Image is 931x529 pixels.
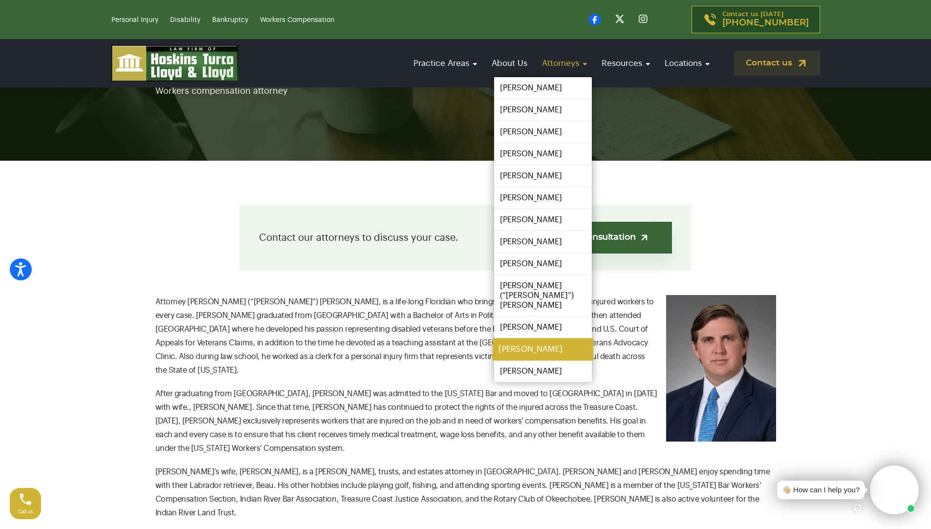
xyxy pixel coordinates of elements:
a: Contact us [734,51,820,76]
a: [PERSON_NAME] [494,209,592,231]
a: [PERSON_NAME] [494,77,592,99]
a: Personal Injury [111,17,158,23]
img: logo [111,45,238,82]
a: Get a free consultation [515,222,672,254]
a: [PERSON_NAME] [494,165,592,187]
p: Attorney [PERSON_NAME] (“[PERSON_NAME]”) [PERSON_NAME], is a life-long Floridian who brings a pas... [155,295,776,377]
a: Bankruptcy [212,17,248,23]
a: [PERSON_NAME] [494,143,592,165]
a: Attorneys [537,49,592,77]
span: Call us [18,509,33,514]
a: Contact us [DATE][PHONE_NUMBER] [692,6,820,33]
a: Locations [660,49,714,77]
div: 👋🏼 How can I help you? [782,485,860,496]
a: About Us [487,49,532,77]
div: Contact our attorneys to discuss your case. [239,205,692,271]
a: [PERSON_NAME] [493,339,593,360]
span: [PHONE_NUMBER] [722,18,809,28]
p: Contact us [DATE] [722,11,809,28]
a: Practice Areas [409,49,482,77]
a: Resources [597,49,655,77]
a: Open chat [847,497,868,518]
a: [PERSON_NAME] [494,253,592,275]
a: [PERSON_NAME] [494,187,592,209]
a: [PERSON_NAME] [494,231,592,253]
p: [PERSON_NAME]’s wife, [PERSON_NAME], is a [PERSON_NAME], trusts, and estates attorney in [GEOGRAP... [155,465,776,520]
a: [PERSON_NAME] [494,121,592,143]
img: arrow-up-right-light.svg [639,233,650,243]
a: Disability [170,17,200,23]
a: Workers Compensation [260,17,334,23]
img: PJ Lubas [666,295,776,442]
a: [PERSON_NAME] [494,360,592,382]
a: [PERSON_NAME] (“[PERSON_NAME]”) [PERSON_NAME] [494,275,592,316]
a: [PERSON_NAME] [494,317,592,338]
a: [PERSON_NAME] [494,99,592,121]
p: After graduating from [GEOGRAPHIC_DATA], [PERSON_NAME] was admitted to the [US_STATE] Bar and mov... [155,387,776,455]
